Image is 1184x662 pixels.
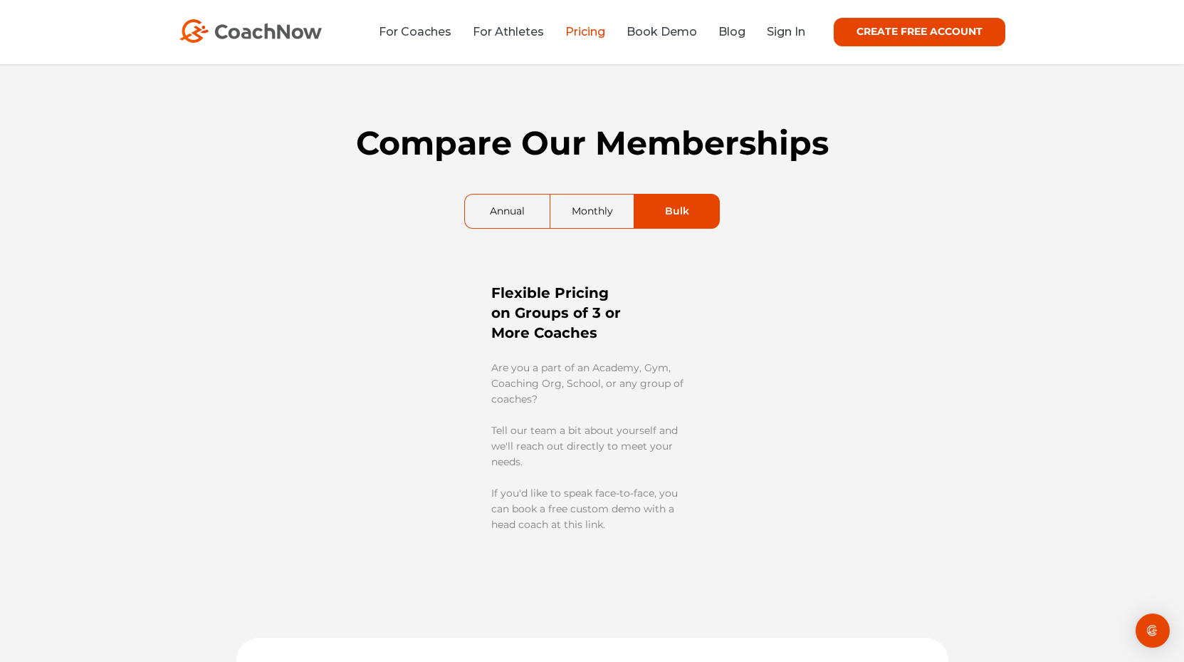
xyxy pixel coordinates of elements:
a: Pricing [565,25,605,38]
a: For Athletes [473,25,544,38]
a: Bulk [634,195,719,228]
a: Blog [718,25,745,38]
p: Flexible Pricing on Groups of 3 or More Coaches [491,283,622,343]
div: Open Intercom Messenger [1136,614,1170,648]
span: Are you a part of an Academy, Gym, Coaching Org, School, or any group of coaches? Tell our team a... [491,361,683,531]
a: Annual [465,195,550,228]
a: Monthly [550,195,634,228]
h1: Compare Our Memberships [251,124,934,162]
a: Book Demo [627,25,697,38]
a: For Coaches [379,25,451,38]
img: CoachNow Logo [179,19,322,43]
a: Sign In [767,25,805,38]
iframe: Embedded CTA [491,550,669,581]
a: CREATE FREE ACCOUNT [834,18,1005,46]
